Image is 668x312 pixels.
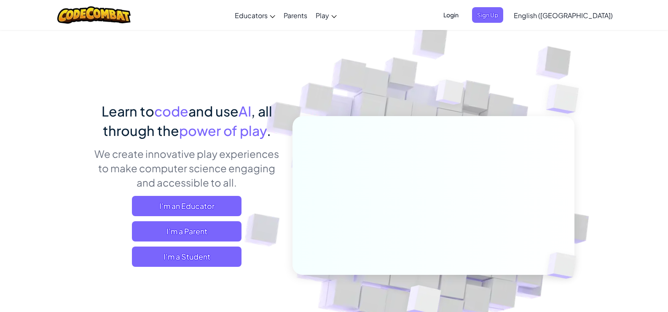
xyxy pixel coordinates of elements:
[231,4,279,27] a: Educators
[132,221,241,241] a: I'm a Parent
[279,4,311,27] a: Parents
[102,103,154,119] span: Learn to
[510,4,617,27] a: English ([GEOGRAPHIC_DATA])
[132,247,241,267] button: I'm a Student
[188,103,239,119] span: and use
[472,7,503,23] button: Sign Up
[267,122,271,139] span: .
[533,235,596,296] img: Overlap cubes
[235,11,268,20] span: Educators
[529,63,602,135] img: Overlap cubes
[239,103,251,119] span: AI
[514,11,613,20] span: English ([GEOGRAPHIC_DATA])
[316,11,329,20] span: Play
[132,196,241,216] a: I'm an Educator
[420,63,480,126] img: Overlap cubes
[57,6,131,24] img: CodeCombat logo
[438,7,464,23] button: Login
[154,103,188,119] span: code
[179,122,267,139] span: power of play
[94,147,280,190] p: We create innovative play experiences to make computer science engaging and accessible to all.
[311,4,341,27] a: Play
